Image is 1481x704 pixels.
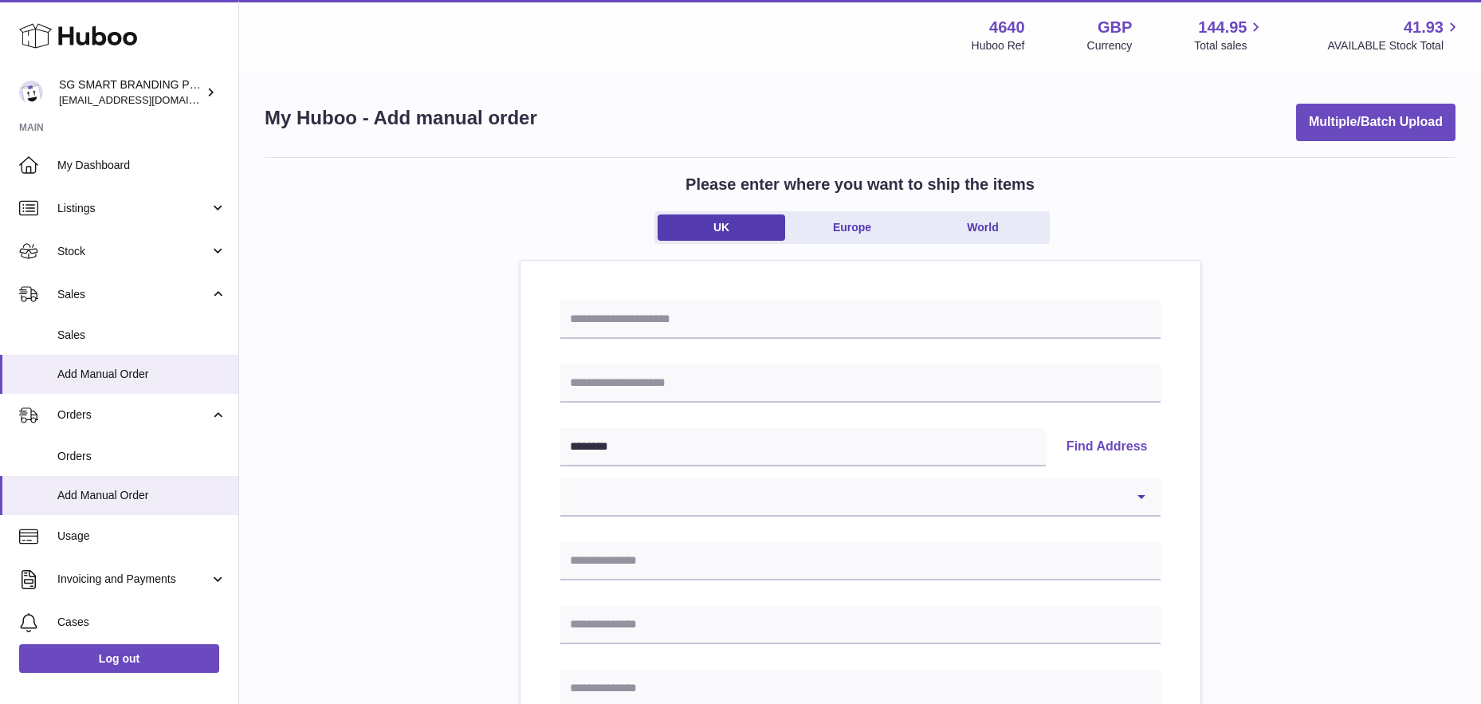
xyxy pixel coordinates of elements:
span: Listings [57,201,210,216]
span: AVAILABLE Stock Total [1327,38,1462,53]
a: Europe [788,214,916,241]
a: UK [658,214,785,241]
strong: 4640 [989,17,1025,38]
span: Cases [57,615,226,630]
a: 144.95 Total sales [1194,17,1265,53]
span: Add Manual Order [57,367,226,382]
button: Find Address [1054,428,1161,466]
span: Sales [57,328,226,343]
span: Invoicing and Payments [57,572,210,587]
span: 144.95 [1198,17,1247,38]
h1: My Huboo - Add manual order [265,105,537,131]
span: 41.93 [1404,17,1444,38]
img: uktopsmileshipping@gmail.com [19,81,43,104]
span: Sales [57,287,210,302]
span: Add Manual Order [57,488,226,503]
a: Log out [19,644,219,673]
button: Multiple/Batch Upload [1296,104,1455,141]
strong: GBP [1098,17,1132,38]
a: 41.93 AVAILABLE Stock Total [1327,17,1462,53]
div: SG SMART BRANDING PTE. LTD. [59,77,202,108]
a: World [919,214,1047,241]
span: Orders [57,407,210,423]
span: Usage [57,529,226,544]
span: My Dashboard [57,158,226,173]
div: Currency [1087,38,1133,53]
span: [EMAIL_ADDRESS][DOMAIN_NAME] [59,93,234,106]
span: Total sales [1194,38,1265,53]
span: Stock [57,244,210,259]
h2: Please enter where you want to ship the items [686,174,1035,195]
span: Orders [57,449,226,464]
div: Huboo Ref [972,38,1025,53]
